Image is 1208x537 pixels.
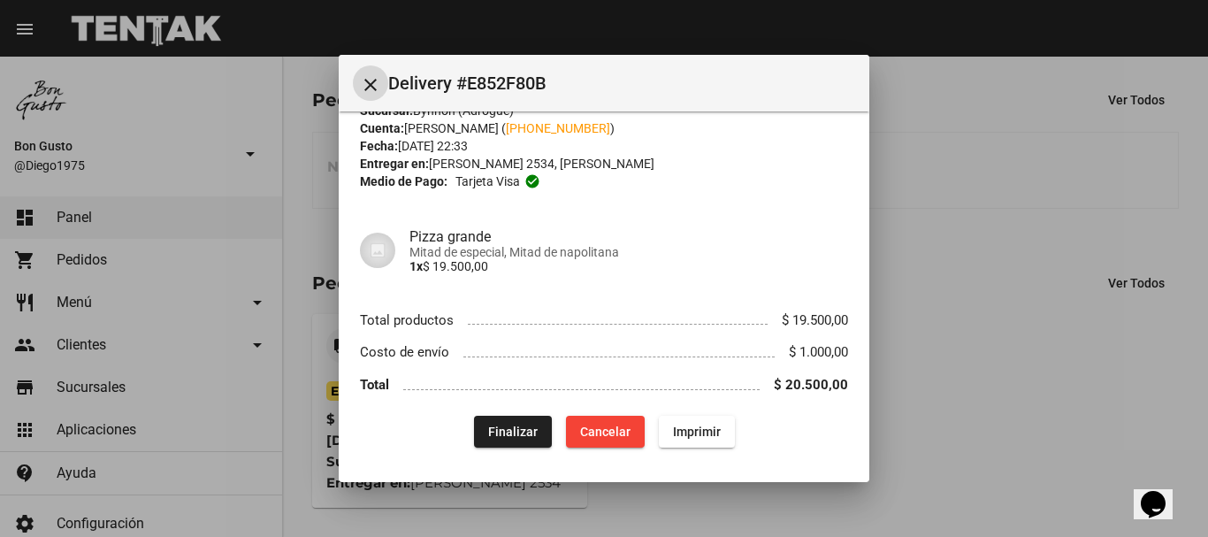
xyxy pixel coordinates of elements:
a: [PHONE_NUMBER] [506,121,610,135]
b: 1x [409,259,423,273]
button: Finalizar [474,416,552,448]
button: Cancelar [566,416,645,448]
img: 07c47add-75b0-4ce5-9aba-194f44787723.jpg [360,233,395,268]
strong: Cuenta: [360,121,404,135]
span: Mitad de especial, Mitad de napolitana [409,245,848,259]
strong: Medio de Pago: [360,173,447,190]
span: Imprimir [673,425,721,439]
div: [PERSON_NAME] ( ) [360,119,848,137]
div: [DATE] 22:33 [360,137,848,155]
mat-icon: check_circle [524,173,540,189]
span: Tarjeta visa [455,173,520,190]
li: Costo de envío $ 1.000,00 [360,336,848,369]
h4: Pizza grande [409,228,848,245]
mat-icon: Cerrar [360,74,381,96]
button: Cerrar [353,65,388,101]
li: Total productos $ 19.500,00 [360,303,848,336]
strong: Entregar en: [360,157,429,171]
div: [PERSON_NAME] 2534, [PERSON_NAME] [360,155,848,173]
span: Delivery #E852F80B [388,69,855,97]
p: $ 19.500,00 [409,259,848,273]
button: Imprimir [659,416,735,448]
li: Total $ 20.500,00 [360,369,848,402]
iframe: chat widget [1134,466,1190,519]
span: Cancelar [580,425,631,439]
strong: Fecha: [360,139,398,153]
span: Finalizar [488,425,538,439]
